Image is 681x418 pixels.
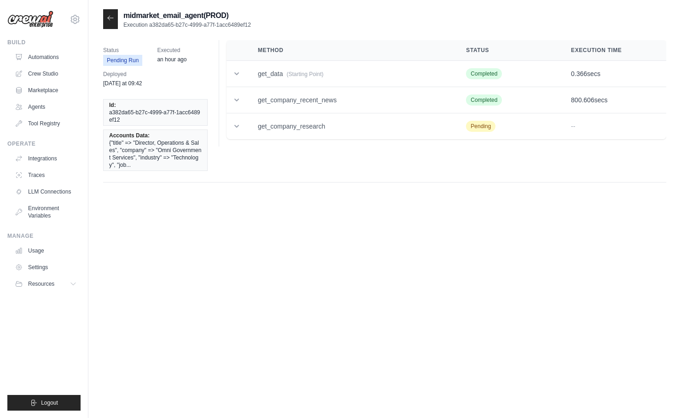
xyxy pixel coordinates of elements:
[7,11,53,28] img: Logo
[11,243,81,258] a: Usage
[455,40,560,61] th: Status
[247,87,455,113] td: get_company_recent_news
[560,40,666,61] th: Execution Time
[560,61,666,87] td: secs
[7,140,81,147] div: Operate
[247,40,455,61] th: Method
[123,10,251,21] h2: midmarket_email_agent(PROD)
[11,277,81,291] button: Resources
[103,55,142,66] span: Pending Run
[157,56,186,63] time: August 28, 2025 at 23:46 PDT
[466,94,502,106] span: Completed
[11,66,81,81] a: Crew Studio
[109,132,150,139] span: Accounts Data:
[109,139,202,169] span: {"title" => "Director, Operations & Sales", "company" => "Omni Government Services", "industry" =...
[7,395,81,411] button: Logout
[157,46,186,55] span: Executed
[571,70,587,77] span: 0.366
[11,100,81,114] a: Agents
[103,46,142,55] span: Status
[466,121,495,132] span: Pending
[11,116,81,131] a: Tool Registry
[123,21,251,29] p: Execution a382da65-b27c-4999-a77f-1acc6489ef12
[7,39,81,46] div: Build
[11,201,81,223] a: Environment Variables
[466,68,502,79] span: Completed
[11,184,81,199] a: LLM Connections
[11,168,81,183] a: Traces
[7,232,81,240] div: Manage
[286,71,323,77] span: (Starting Point)
[247,113,455,140] td: get_company_research
[571,96,594,104] span: 800.606
[109,101,116,109] span: Id:
[11,151,81,166] a: Integrations
[109,109,202,124] span: a382da65-b27c-4999-a77f-1acc6489ef12
[103,70,142,79] span: Deployed
[103,80,142,87] time: August 27, 2025 at 09:42 PDT
[11,50,81,65] a: Automations
[11,260,81,275] a: Settings
[571,123,575,130] span: --
[41,399,58,406] span: Logout
[11,83,81,98] a: Marketplace
[247,61,455,87] td: get_data
[560,87,666,113] td: secs
[28,280,54,288] span: Resources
